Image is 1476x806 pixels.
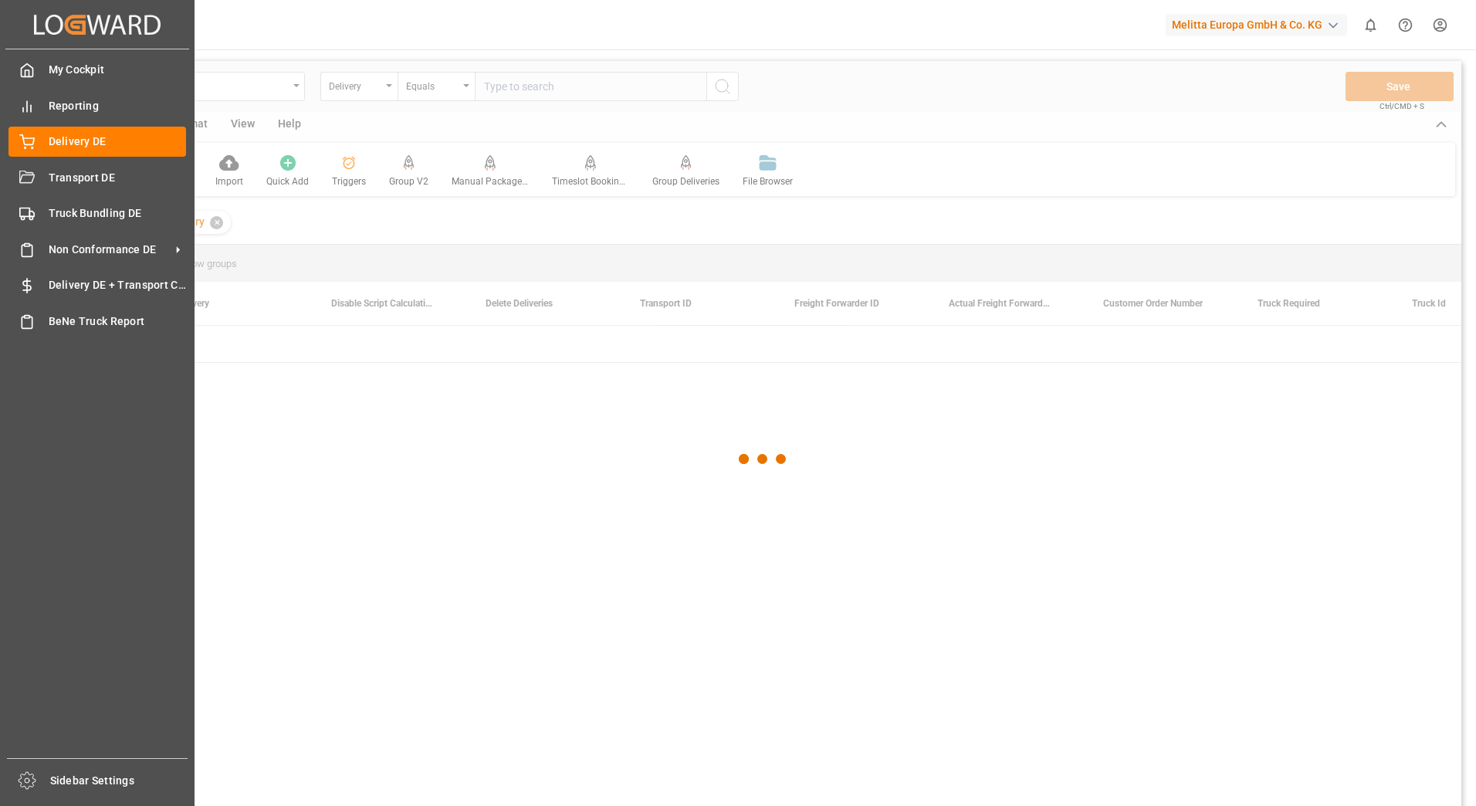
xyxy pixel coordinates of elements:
[8,127,186,157] a: Delivery DE
[8,270,186,300] a: Delivery DE + Transport Cost
[1388,8,1423,42] button: Help Center
[50,773,188,789] span: Sidebar Settings
[8,55,186,85] a: My Cockpit
[8,198,186,229] a: Truck Bundling DE
[8,306,186,336] a: BeNe Truck Report
[1353,8,1388,42] button: show 0 new notifications
[49,170,187,186] span: Transport DE
[8,90,186,120] a: Reporting
[1166,14,1347,36] div: Melitta Europa GmbH & Co. KG
[49,242,171,258] span: Non Conformance DE
[49,313,187,330] span: BeNe Truck Report
[1166,10,1353,39] button: Melitta Europa GmbH & Co. KG
[49,134,187,150] span: Delivery DE
[49,98,187,114] span: Reporting
[49,205,187,222] span: Truck Bundling DE
[49,277,187,293] span: Delivery DE + Transport Cost
[49,62,187,78] span: My Cockpit
[8,162,186,192] a: Transport DE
